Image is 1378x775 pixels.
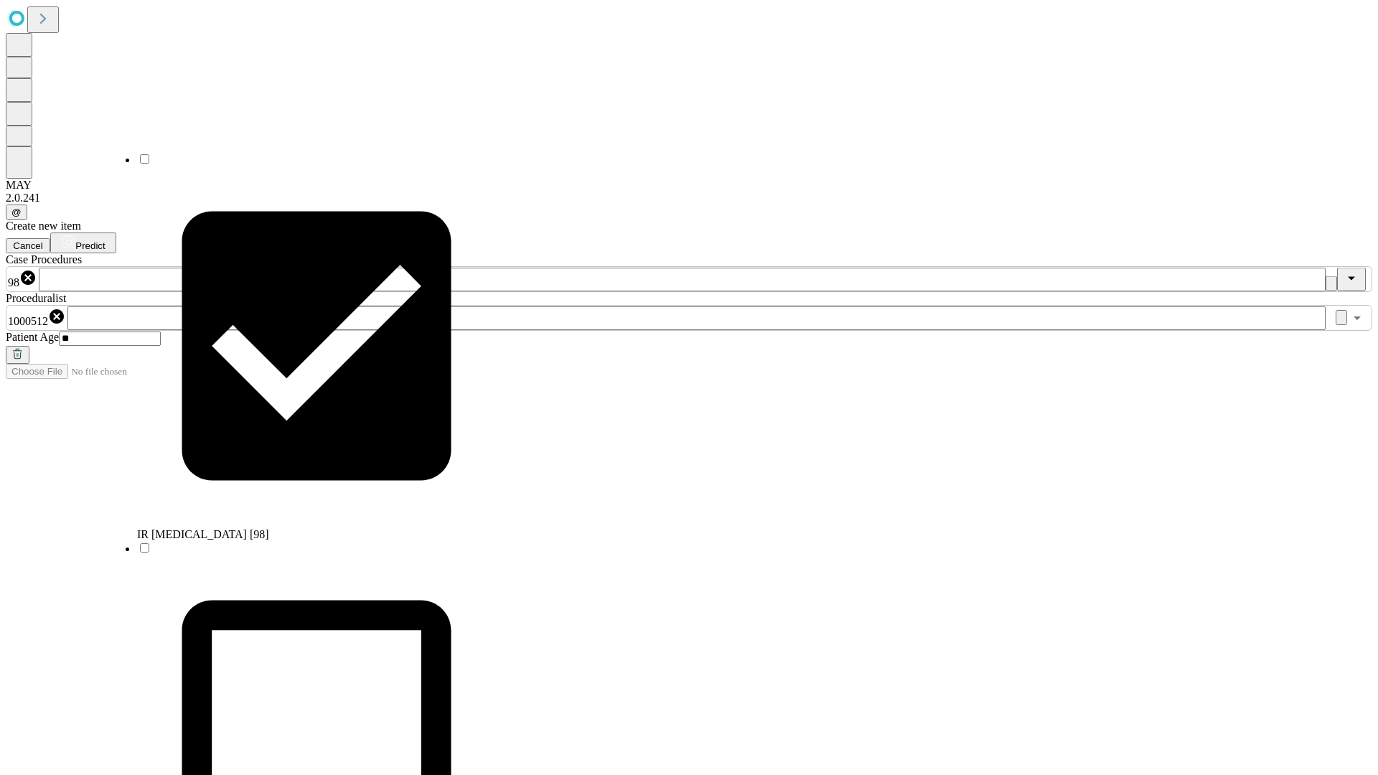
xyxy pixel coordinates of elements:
button: @ [6,205,27,220]
button: Close [1337,268,1366,291]
span: IR [MEDICAL_DATA] [98] [137,528,269,540]
div: 1000512 [8,308,65,328]
div: 98 [8,269,37,289]
div: 2.0.241 [6,192,1372,205]
button: Open [1347,308,1367,328]
div: MAY [6,179,1372,192]
span: 98 [8,276,19,288]
span: Cancel [13,240,43,251]
span: Scheduled Procedure [6,253,82,266]
span: Create new item [6,220,81,232]
button: Predict [50,232,116,253]
button: Clear [1326,276,1337,291]
span: 1000512 [8,315,48,327]
button: Cancel [6,238,50,253]
span: Proceduralist [6,292,66,304]
span: Patient Age [6,331,59,343]
span: @ [11,207,22,217]
span: Predict [75,240,105,251]
button: Clear [1336,310,1347,325]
